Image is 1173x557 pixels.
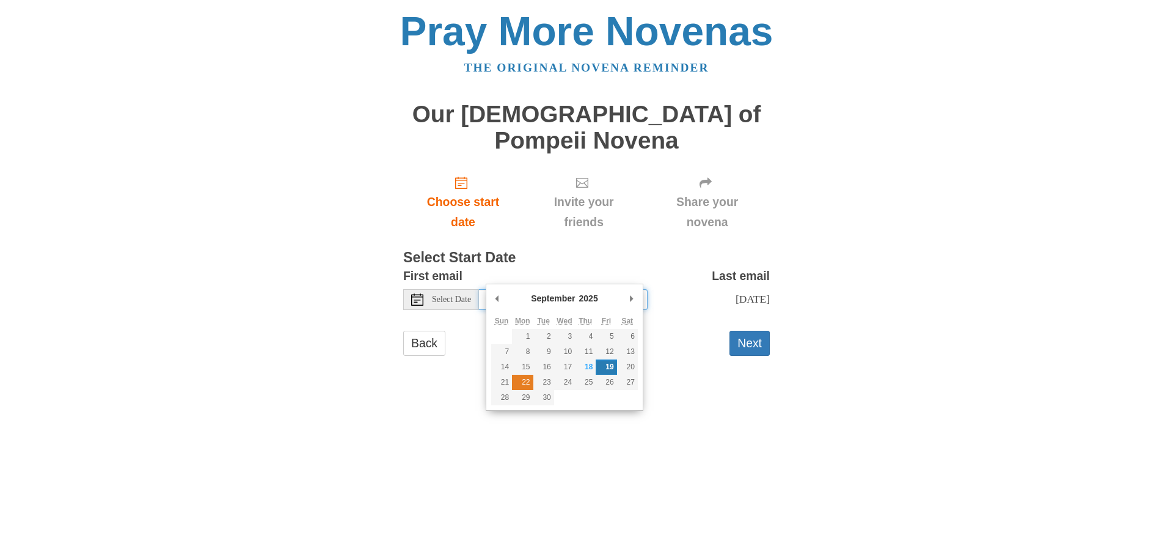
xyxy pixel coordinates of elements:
[512,375,533,390] button: 22
[512,344,533,360] button: 8
[712,266,770,286] label: Last email
[403,101,770,153] h1: Our [DEMOGRAPHIC_DATA] of Pompeii Novena
[554,329,575,344] button: 3
[617,375,638,390] button: 27
[736,293,770,305] span: [DATE]
[554,344,575,360] button: 10
[617,329,638,344] button: 6
[554,375,575,390] button: 24
[491,375,512,390] button: 21
[533,360,554,375] button: 16
[577,289,600,308] div: 2025
[464,61,709,74] a: The original novena reminder
[537,317,549,325] abbr: Tuesday
[495,317,509,325] abbr: Sunday
[579,317,592,325] abbr: Thursday
[575,375,596,390] button: 25
[491,390,512,405] button: 28
[596,375,616,390] button: 26
[491,289,503,308] button: Previous Month
[523,166,645,238] div: Click "Next" to confirm your start date first.
[403,266,462,286] label: First email
[729,331,770,356] button: Next
[596,329,616,344] button: 5
[403,166,523,238] a: Choose start date
[626,289,638,308] button: Next Month
[533,329,554,344] button: 2
[617,360,638,375] button: 20
[479,289,648,310] input: Use the arrow keys to pick a date
[515,317,530,325] abbr: Monday
[533,375,554,390] button: 23
[575,360,596,375] button: 18
[535,192,632,232] span: Invite your friends
[491,344,512,360] button: 7
[533,344,554,360] button: 9
[596,344,616,360] button: 12
[533,390,554,405] button: 30
[512,360,533,375] button: 15
[596,360,616,375] button: 19
[403,250,770,266] h3: Select Start Date
[403,331,445,356] a: Back
[575,329,596,344] button: 4
[554,360,575,375] button: 17
[575,344,596,360] button: 11
[491,360,512,375] button: 14
[621,317,633,325] abbr: Saturday
[617,344,638,360] button: 13
[557,317,572,325] abbr: Wednesday
[415,192,511,232] span: Choose start date
[657,192,758,232] span: Share your novena
[512,390,533,405] button: 29
[512,329,533,344] button: 1
[529,289,577,308] div: September
[432,295,471,304] span: Select Date
[400,9,773,54] a: Pray More Novenas
[645,166,770,238] div: Click "Next" to confirm your start date first.
[602,317,611,325] abbr: Friday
